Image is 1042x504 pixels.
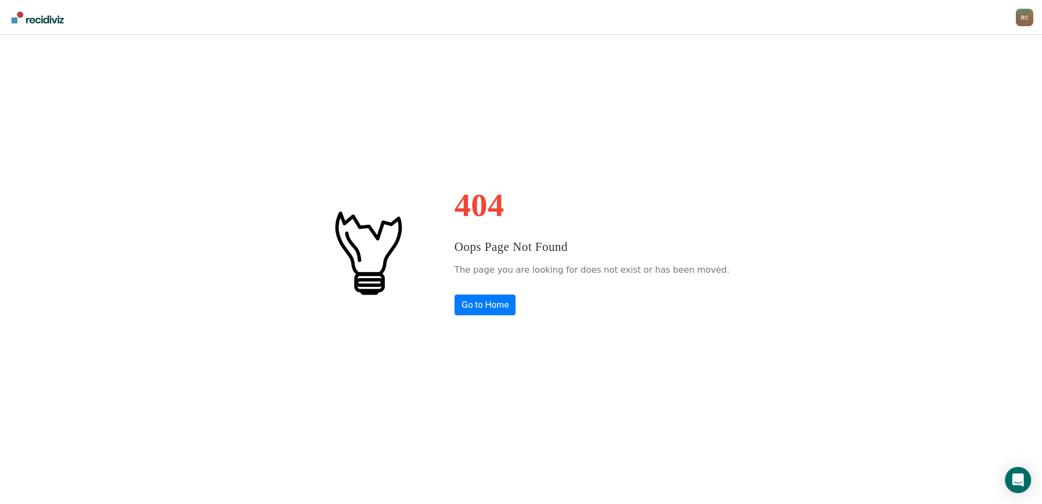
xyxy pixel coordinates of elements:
[11,11,64,23] img: Recidiviz
[1016,9,1033,26] div: R C
[455,262,729,278] p: The page you are looking for does not exist or has been moved.
[313,197,422,307] img: #
[455,189,729,221] h1: 404
[1016,9,1033,26] button: Profile dropdown button
[455,295,516,315] a: Go to Home
[1005,467,1031,493] div: Open Intercom Messenger
[455,238,729,256] h3: Oops Page Not Found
